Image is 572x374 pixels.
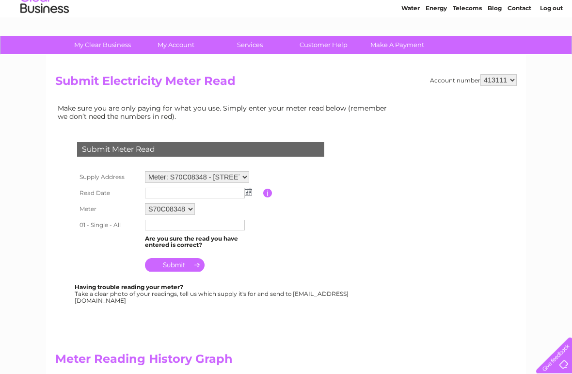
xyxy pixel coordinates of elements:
[77,143,324,157] div: Submit Meter Read
[453,41,482,49] a: Telecoms
[263,189,272,198] input: Information
[488,41,502,49] a: Blog
[75,186,143,201] th: Read Date
[55,75,517,93] h2: Submit Electricity Meter Read
[75,201,143,218] th: Meter
[20,25,69,55] img: logo.png
[55,102,395,123] td: Make sure you are only paying for what you use. Simply enter your meter read below (remember we d...
[136,36,216,54] a: My Account
[75,284,350,304] div: Take a clear photo of your readings, tell us which supply it's for and send to [EMAIL_ADDRESS][DO...
[401,41,420,49] a: Water
[145,259,205,272] input: Submit
[357,36,437,54] a: Make A Payment
[245,188,252,196] img: ...
[75,169,143,186] th: Supply Address
[426,41,447,49] a: Energy
[75,218,143,233] th: 01 - Single - All
[143,233,263,252] td: Are you sure the read you have entered is correct?
[75,284,183,291] b: Having trouble reading your meter?
[63,36,143,54] a: My Clear Business
[55,353,395,371] h2: Meter Reading History Graph
[389,5,456,17] a: 0333 014 3131
[58,5,516,47] div: Clear Business is a trading name of Verastar Limited (registered in [GEOGRAPHIC_DATA] No. 3667643...
[430,75,517,86] div: Account number
[540,41,563,49] a: Log out
[284,36,364,54] a: Customer Help
[210,36,290,54] a: Services
[508,41,531,49] a: Contact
